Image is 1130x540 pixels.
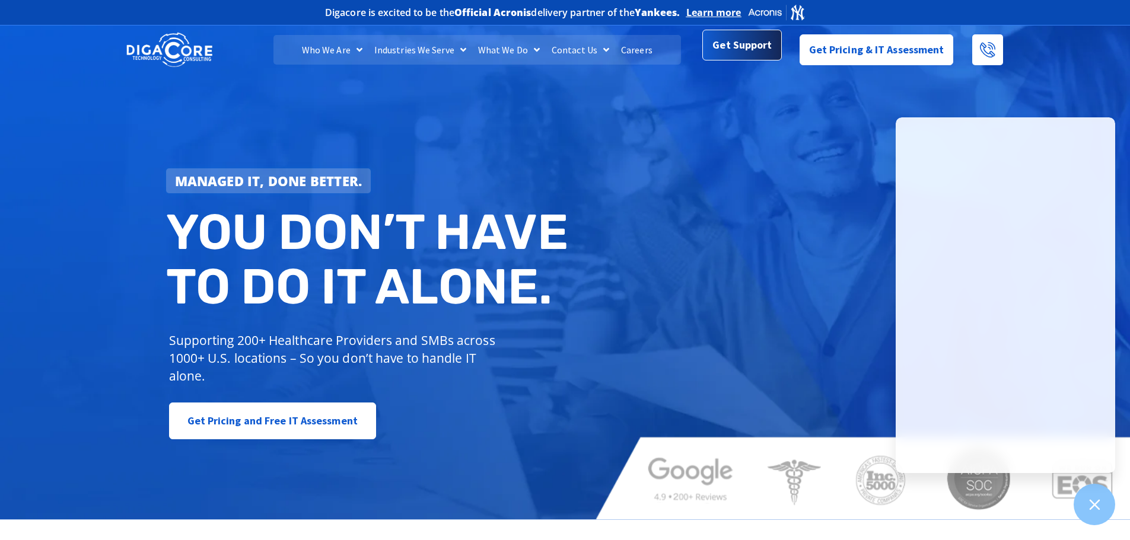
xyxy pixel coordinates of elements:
[712,33,772,57] span: Get Support
[546,35,615,65] a: Contact Us
[166,205,574,314] h2: You don’t have to do IT alone.
[615,35,658,65] a: Careers
[169,402,376,439] a: Get Pricing and Free IT Assessment
[800,34,954,65] a: Get Pricing & IT Assessment
[273,35,680,65] nav: Menu
[126,31,212,69] img: DigaCore Technology Consulting
[169,331,501,385] p: Supporting 200+ Healthcare Providers and SMBs across 1000+ U.S. locations – So you don’t have to ...
[896,117,1115,473] iframe: Chatgenie Messenger
[187,409,358,433] span: Get Pricing and Free IT Assessment
[809,38,944,62] span: Get Pricing & IT Assessment
[166,168,371,193] a: Managed IT, done better.
[702,30,781,60] a: Get Support
[368,35,472,65] a: Industries We Serve
[635,6,680,19] b: Yankees.
[747,4,806,21] img: Acronis
[175,172,362,190] strong: Managed IT, done better.
[686,7,741,18] a: Learn more
[296,35,368,65] a: Who We Are
[472,35,546,65] a: What We Do
[325,8,680,17] h2: Digacore is excited to be the delivery partner of the
[454,6,531,19] b: Official Acronis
